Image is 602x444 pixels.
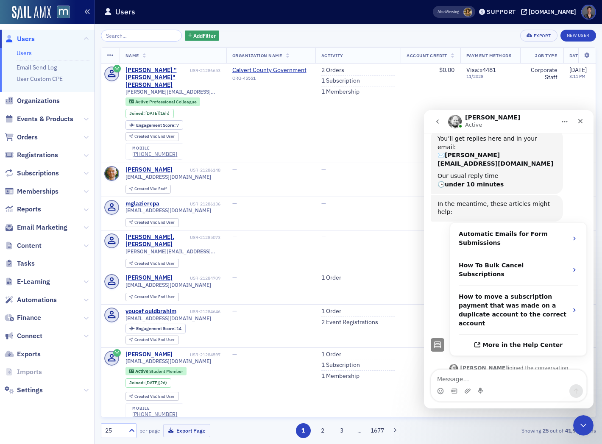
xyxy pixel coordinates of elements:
[17,150,58,160] span: Registrations
[178,309,220,314] div: USR-21284646
[125,248,220,255] span: [PERSON_NAME][EMAIL_ADDRESS][PERSON_NAME][DOMAIN_NAME]
[125,324,186,333] div: Engagement Score: 14
[163,424,210,437] button: Export Page
[132,411,177,417] a: [PHONE_NUMBER]
[125,315,211,322] span: [EMAIL_ADDRESS][DOMAIN_NAME]
[232,53,282,58] span: Organization Name
[125,336,179,344] div: Created Via: End User
[541,427,550,434] strong: 25
[5,277,50,286] a: E-Learning
[125,308,176,315] a: youcef ouldbrahim
[17,313,41,322] span: Finance
[149,368,183,374] span: Student Member
[136,123,179,128] div: 7
[437,427,596,434] div: Showing out of items
[438,9,446,14] div: Also
[466,53,512,58] span: Payment Methods
[17,367,42,377] span: Imports
[136,122,176,128] span: Engagement Score :
[125,259,179,268] div: Created Via: End User
[129,99,196,104] a: Active Professional Colleague
[334,423,349,438] button: 3
[466,74,514,79] span: 11 / 2028
[174,167,220,173] div: USR-21286148
[17,133,38,142] span: Orders
[136,325,176,331] span: Engagement Score :
[125,97,201,106] div: Active: Active: Professional Colleague
[535,53,557,58] span: Job Type
[17,386,43,395] span: Settings
[134,187,167,191] div: Staff
[321,53,343,58] span: Activity
[105,426,124,435] div: 25
[321,372,360,380] a: 1 Membership
[232,75,309,84] div: ORG-45551
[5,223,67,232] a: Email Marketing
[134,219,158,225] span: Created Via :
[321,308,341,315] a: 1 Order
[17,259,35,268] span: Tasks
[125,185,171,194] div: Created Via: Staff
[321,166,326,173] span: —
[136,326,181,331] div: 14
[125,132,179,141] div: Created Via: End User
[12,6,51,19] img: SailAMX
[17,187,59,196] span: Memberships
[17,241,42,250] span: Content
[5,96,60,105] a: Organizations
[139,427,160,434] label: per page
[17,114,73,124] span: Events & Products
[321,351,341,358] a: 1 Order
[125,274,173,282] a: [PERSON_NAME]
[132,406,177,411] div: mobile
[134,294,158,300] span: Created Via :
[521,9,579,15] button: [DOMAIN_NAME]
[125,351,173,358] a: [PERSON_NAME]
[125,53,139,58] span: Name
[125,218,179,227] div: Created Via: End User
[17,277,50,286] span: E-Learning
[5,133,38,142] a: Orders
[5,150,58,160] a: Registrations
[232,67,309,74] a: Calvert County Government
[132,151,177,157] div: [PHONE_NUMBER]
[129,380,145,386] span: Joined :
[232,166,237,173] span: —
[161,201,220,207] div: USR-21286136
[149,99,197,105] span: Professional Colleague
[17,223,67,232] span: Email Marketing
[134,261,175,266] div: End User
[134,186,158,191] span: Created Via :
[51,6,70,20] a: View Homepage
[125,233,189,248] a: [PERSON_NAME].[PERSON_NAME]
[529,8,576,16] div: [DOMAIN_NAME]
[185,31,220,41] button: AddFilter
[439,66,454,74] span: $0.00
[520,30,557,42] button: Export
[17,75,63,83] a: User Custom CPE
[5,34,35,44] a: Users
[17,34,35,44] span: Users
[17,295,57,305] span: Automations
[569,73,585,79] time: 3:11 PM
[321,233,326,241] span: —
[5,331,42,341] a: Connect
[125,109,174,118] div: Joined: 2025-08-27 00:00:00
[190,68,220,73] div: USR-21286653
[134,338,175,342] div: End User
[145,380,159,386] span: [DATE]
